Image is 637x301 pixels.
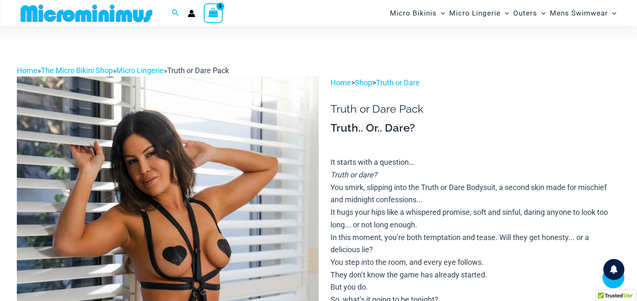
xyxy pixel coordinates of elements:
[204,3,223,23] a: View Shopping Cart, empty
[167,66,229,75] span: Truth or Dare Pack
[330,103,620,116] h1: Truth or Dare Pack
[501,3,509,24] span: Menu Toggle
[188,10,195,17] a: Account icon link
[116,66,164,75] a: Micro Lingerie
[548,3,618,24] a: Mens SwimwearMenu ToggleMenu Toggle
[537,3,546,24] span: Menu Toggle
[386,1,620,25] nav: Site Navigation
[17,66,37,75] a: Home
[550,3,608,24] span: Mens Swimwear
[355,78,372,87] a: Shop
[447,3,511,24] a: Micro LingerieMenu ToggleMenu Toggle
[17,4,156,23] img: MM SHOP LOGO FLAT
[172,8,179,18] a: Search icon link
[330,77,620,89] p: > >
[330,78,351,87] a: Home
[511,3,548,24] a: OutersMenu ToggleMenu Toggle
[388,3,447,24] a: Micro BikinisMenu ToggleMenu Toggle
[449,3,501,24] span: Micro Lingerie
[330,170,377,179] i: Truth or dare?
[41,66,113,75] a: The Micro Bikini Shop
[608,3,616,24] span: Menu Toggle
[330,121,620,135] h3: Truth.. Or.. Dare?
[437,3,445,24] span: Menu Toggle
[390,3,437,24] span: Micro Bikinis
[513,3,537,24] span: Outers
[376,78,420,87] a: Truth or Dare
[17,66,229,75] span: » » »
